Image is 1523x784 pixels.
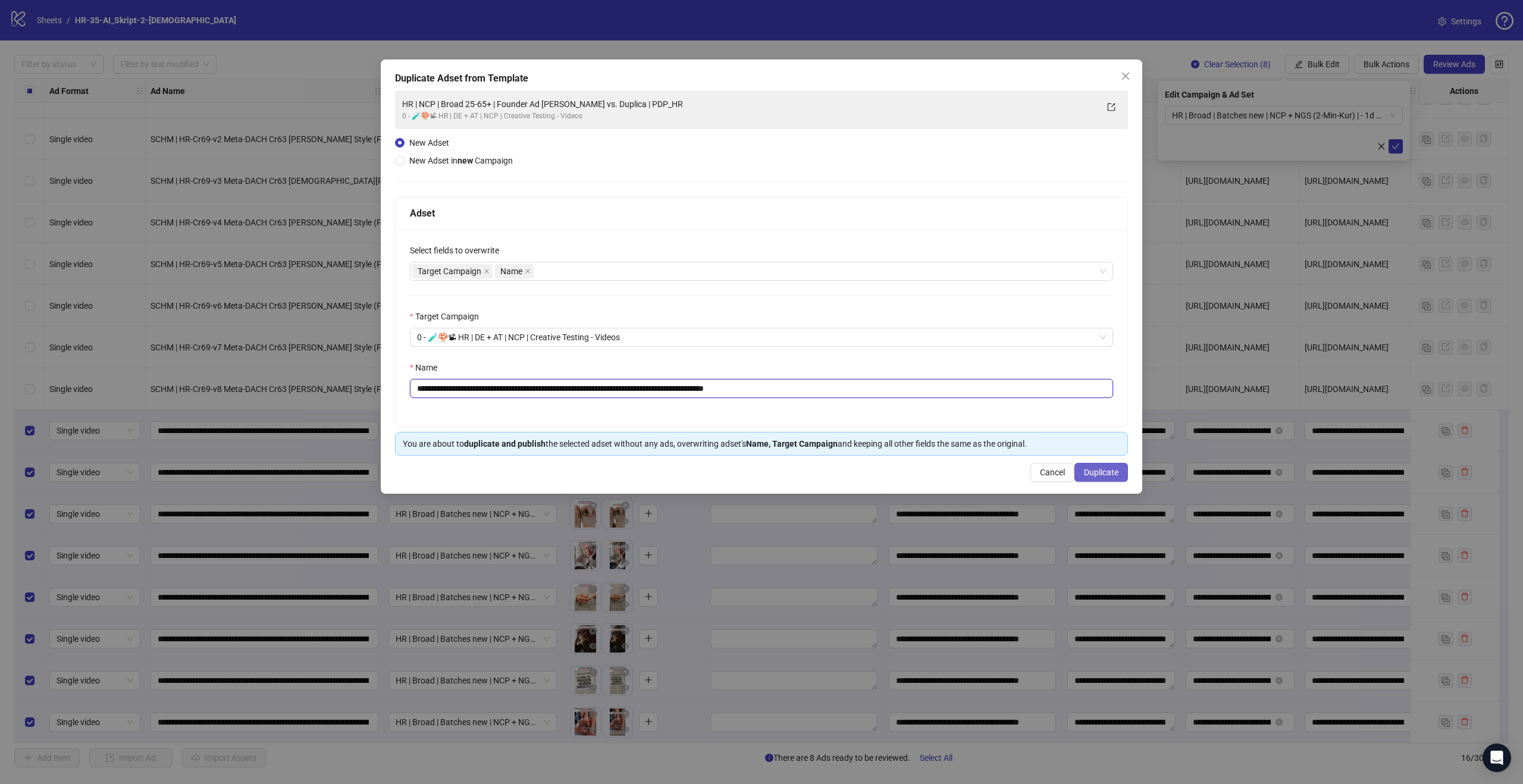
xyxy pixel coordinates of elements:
[525,268,531,274] span: close
[1483,744,1511,772] div: Open Intercom Messenger
[395,71,1128,86] div: Duplicate Adset from Template
[464,439,546,449] strong: duplicate and publish
[418,265,481,278] span: Target Campaign
[1030,463,1074,482] button: Cancel
[746,439,838,449] strong: Name, Target Campaign
[495,264,534,278] span: Name
[457,156,473,165] strong: new
[1084,468,1118,477] span: Duplicate
[500,265,522,278] span: Name
[1116,67,1135,86] button: Close
[410,206,1113,221] div: Adset
[417,328,1106,346] span: 0 - 🧪🍄📽 HR | DE + AT | NCP | Creative Testing - Videos
[1107,103,1115,111] span: export
[1074,463,1128,482] button: Duplicate
[1040,468,1065,477] span: Cancel
[402,111,1097,122] div: 0 - 🧪🍄📽 HR | DE + AT | NCP | Creative Testing - Videos
[484,268,490,274] span: close
[410,361,445,374] label: Name
[409,156,513,165] span: New Adset in Campaign
[412,264,493,278] span: Target Campaign
[402,98,1097,111] div: HR | NCP | Broad 25-65+ | Founder Ad [PERSON_NAME] vs. Duplica | PDP_HR
[1121,71,1130,81] span: close
[410,379,1113,398] input: Name
[409,138,449,148] span: New Adset
[410,310,487,323] label: Target Campaign
[403,437,1120,450] div: You are about to the selected adset without any ads, overwriting adset's and keeping all other fi...
[410,244,507,257] label: Select fields to overwrite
